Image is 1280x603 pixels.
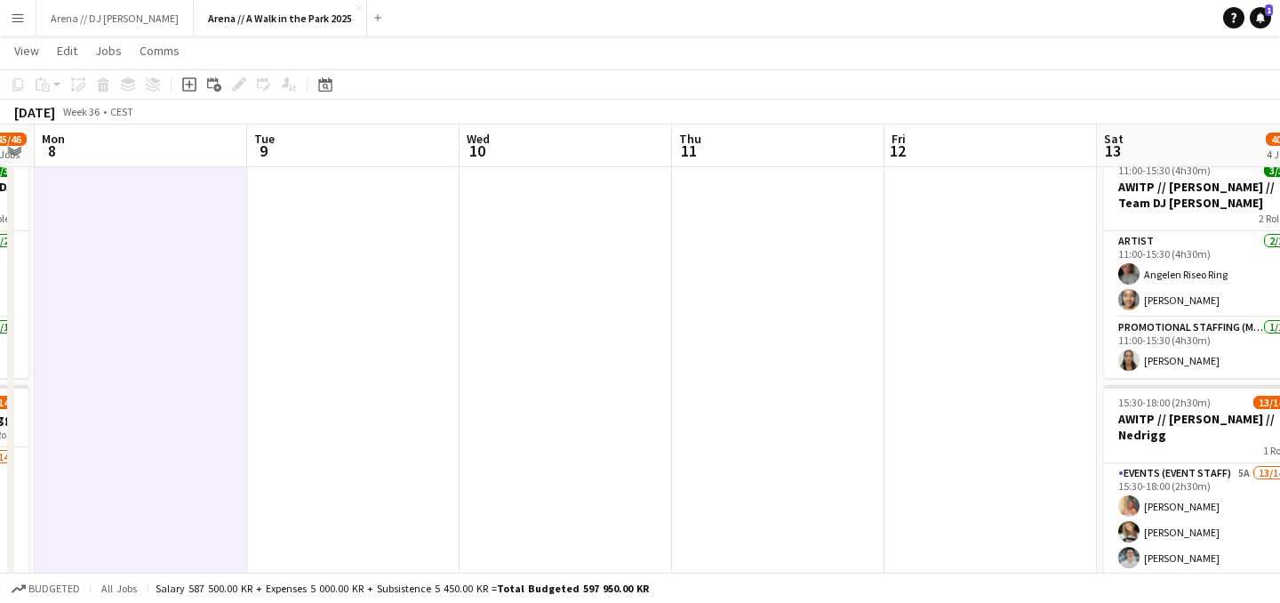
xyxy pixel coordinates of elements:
[98,582,140,595] span: All jobs
[14,103,55,121] div: [DATE]
[889,141,906,161] span: 12
[194,1,367,36] button: Arena // A Walk in the Park 2025
[132,39,187,62] a: Comms
[14,43,39,59] span: View
[252,141,275,161] span: 9
[156,582,649,595] div: Salary 587 500.00 KR + Expenses 5 000.00 KR + Subsistence 5 450.00 KR =
[28,583,80,595] span: Budgeted
[140,43,180,59] span: Comms
[1250,7,1271,28] a: 1
[254,131,275,147] span: Tue
[88,39,129,62] a: Jobs
[1101,141,1124,161] span: 13
[39,141,65,161] span: 8
[95,43,122,59] span: Jobs
[59,105,103,118] span: Week 36
[57,43,77,59] span: Edit
[9,579,83,599] button: Budgeted
[7,39,46,62] a: View
[1265,4,1273,16] span: 1
[110,105,133,118] div: CEST
[42,131,65,147] span: Mon
[50,39,84,62] a: Edit
[467,131,490,147] span: Wed
[679,131,701,147] span: Thu
[1104,131,1124,147] span: Sat
[497,582,649,595] span: Total Budgeted 597 950.00 KR
[892,131,906,147] span: Fri
[36,1,194,36] button: Arena // DJ [PERSON_NAME]
[676,141,701,161] span: 11
[1118,164,1211,177] span: 11:00-15:30 (4h30m)
[1118,396,1211,409] span: 15:30-18:00 (2h30m)
[464,141,490,161] span: 10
